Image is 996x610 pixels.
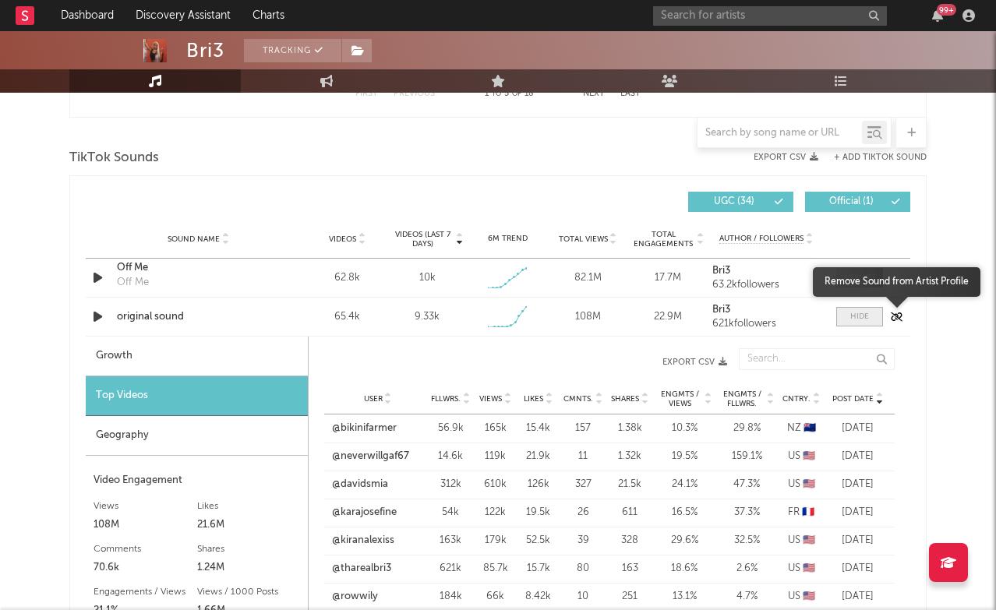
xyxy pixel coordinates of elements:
a: @tharealbri3 [332,561,391,577]
div: 621k followers [712,319,821,330]
div: US [782,533,821,548]
div: 2.6 % [719,561,774,577]
button: + Add TikTok Sound [818,153,927,162]
div: [DATE] [828,561,887,577]
span: Likes [524,394,543,404]
span: Cmnts. [563,394,593,404]
span: 🇳🇿 [804,423,816,433]
div: Comments [94,540,197,559]
div: 126k [521,477,556,492]
a: Bri3 [712,305,821,316]
div: 184k [431,589,470,605]
div: 19.5 % [657,449,712,464]
div: 63.2k followers [712,280,821,291]
div: 9.33k [415,309,440,325]
div: 108M [552,309,624,325]
a: Off Me [117,260,280,276]
div: 54k [431,505,470,520]
div: 21.9k [521,449,556,464]
div: Video Engagement [94,471,300,490]
div: Bri3 [186,39,224,62]
span: Total Views [559,234,608,244]
div: 10.3 % [657,421,712,436]
span: 🇫🇷 [802,507,814,517]
input: Search by song name or URL [698,127,862,139]
div: 159.1 % [719,449,774,464]
button: Next [583,90,605,98]
div: US [782,589,821,605]
div: 32.5 % [719,533,774,548]
div: 24.1 % [657,477,712,492]
div: 18.6 % [657,561,712,577]
span: UGC ( 34 ) [698,197,770,206]
div: 328 [610,533,649,548]
span: 🇺🇸 [803,479,815,489]
div: Views [94,497,197,516]
div: Growth [86,337,308,376]
button: Export CSV [754,153,818,162]
div: 108M [94,516,197,534]
span: Engmts / Views [657,390,702,408]
div: 165k [478,421,513,436]
div: 122k [478,505,513,520]
div: 610k [478,477,513,492]
div: 21.5k [610,477,649,492]
div: 11 [563,449,602,464]
div: 13.1 % [657,589,712,605]
div: 157 [563,421,602,436]
span: 🇺🇸 [803,591,815,601]
div: 82.1M [552,270,624,286]
div: FR [782,505,821,520]
a: Bri3 [712,266,821,277]
div: 47.3 % [719,477,774,492]
div: 29.8 % [719,421,774,436]
div: 10 [563,589,602,605]
div: [DATE] [828,449,887,464]
span: Views [479,394,502,404]
a: @neverwillgaf67 [332,449,409,464]
span: Fllwrs. [431,394,461,404]
span: Cntry. [782,394,811,404]
span: Author / Followers [719,234,804,244]
input: Search... [739,348,895,370]
button: + Add TikTok Sound [834,153,927,162]
span: Total Engagements [632,230,695,249]
div: 16.5 % [657,505,712,520]
button: Official(1) [805,192,910,212]
div: 1.24M [197,559,301,577]
div: 65.4k [311,309,383,325]
input: Search for artists [653,6,887,26]
div: 29.6 % [657,533,712,548]
div: 52.5k [521,533,556,548]
div: 179k [478,533,513,548]
span: Post Date [832,394,874,404]
div: 6M Trend [472,233,544,245]
div: 15.7k [521,561,556,577]
div: 37.3 % [719,505,774,520]
div: US [782,561,821,577]
div: [DATE] [828,421,887,436]
div: US [782,449,821,464]
div: 4.7 % [719,589,774,605]
div: [DATE] [828,589,887,605]
div: 163k [431,533,470,548]
span: Sound Name [168,234,220,244]
a: @kiranalexiss [332,533,394,548]
div: Engagements / Views [94,583,197,601]
div: 15.4k [521,421,556,436]
div: 119k [478,449,513,464]
div: 22.9M [632,309,705,325]
div: 10k [419,270,436,286]
div: Views / 1000 Posts [197,583,301,601]
div: 327 [563,477,602,492]
button: Tracking [244,39,341,62]
div: 19.5k [521,505,556,520]
div: 163 [610,561,649,577]
div: Off Me [117,275,149,291]
button: Previous [394,90,435,98]
button: First [355,90,378,98]
a: @rowwily [332,589,378,605]
a: @bikinifarmer [332,421,397,436]
div: 621k [431,561,470,577]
